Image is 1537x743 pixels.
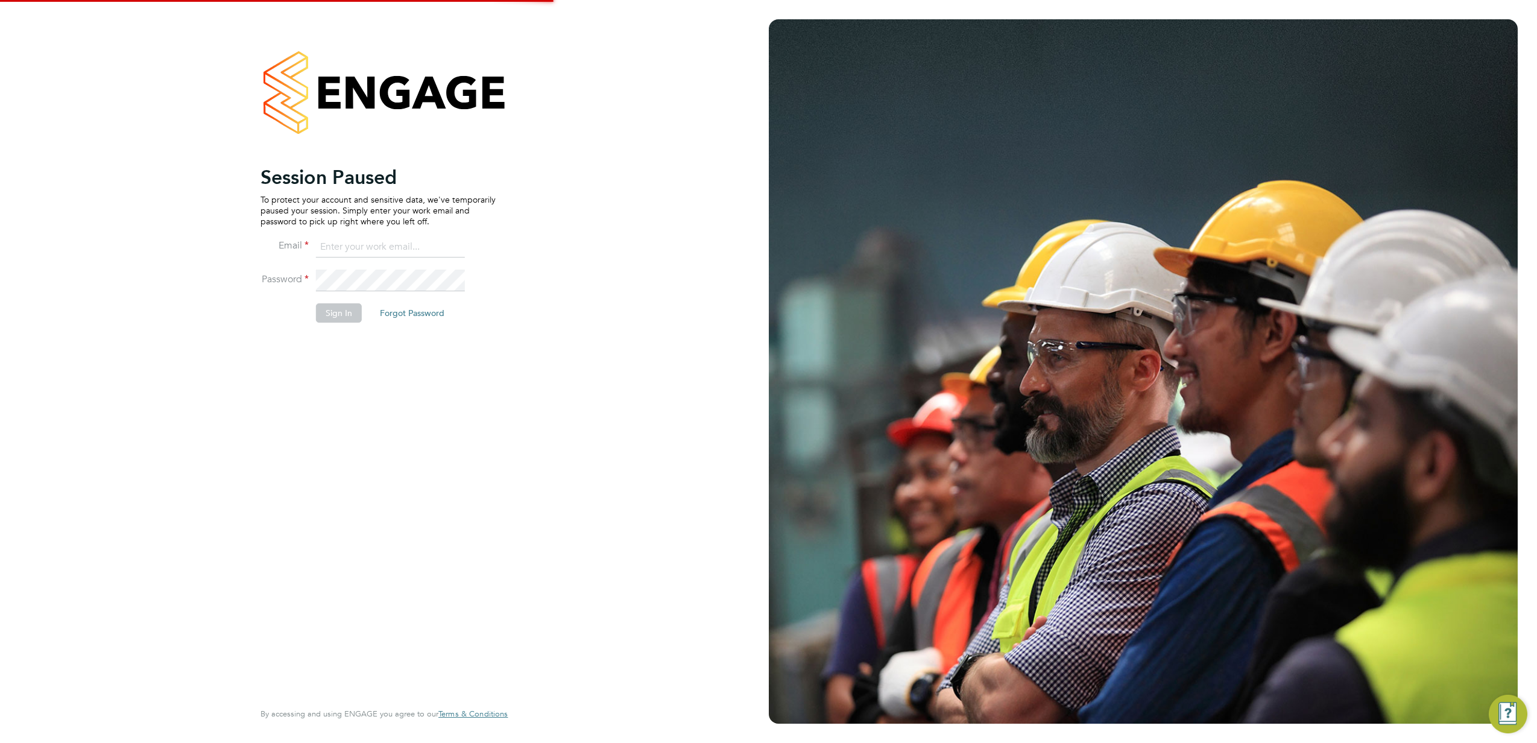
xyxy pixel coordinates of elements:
button: Sign In [316,303,362,323]
label: Email [260,239,309,252]
button: Engage Resource Center [1489,695,1527,733]
p: To protect your account and sensitive data, we've temporarily paused your session. Simply enter y... [260,194,496,227]
h2: Session Paused [260,165,496,189]
label: Password [260,273,309,286]
button: Forgot Password [370,303,454,323]
a: Terms & Conditions [438,709,508,719]
input: Enter your work email... [316,236,465,258]
span: By accessing and using ENGAGE you agree to our [260,709,508,719]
